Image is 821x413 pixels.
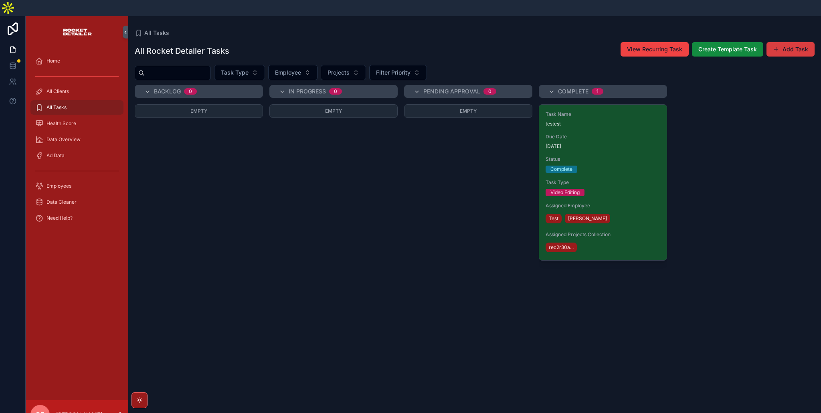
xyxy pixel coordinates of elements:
span: Assigned Projects Collection [546,231,660,238]
button: Select Button [268,65,317,80]
button: Create Template Task [692,42,763,57]
div: Complete [550,166,572,173]
button: Add Task [766,42,815,57]
a: Home [30,54,123,68]
span: Test [549,215,558,222]
button: View Recurring Task [621,42,689,57]
a: All Tasks [135,29,169,37]
a: All Clients [30,84,123,99]
a: Data Overview [30,132,123,147]
a: Need Help? [30,211,123,225]
a: Ad Data [30,148,123,163]
span: Data Overview [47,136,81,143]
span: Backlog [154,87,181,95]
div: 0 [189,88,192,95]
div: 0 [488,88,491,95]
span: Employees [47,183,71,189]
span: All Tasks [47,104,67,111]
span: Complete [558,87,588,95]
h1: All Rocket Detailer Tasks [135,45,229,57]
span: rec2r30a... [549,244,574,251]
span: Need Help? [47,215,73,221]
span: In Progress [289,87,326,95]
span: Status [546,156,660,162]
a: rec2r30a... [546,243,577,252]
span: Home [47,58,60,64]
img: App logo [62,26,92,38]
span: Empty [460,108,477,114]
span: Due Date [546,134,660,140]
span: View Recurring Task [627,45,682,53]
span: Ad Data [47,152,65,159]
a: Employees [30,179,123,193]
span: Data Cleaner [47,199,77,205]
span: Assigned Employee [546,202,660,209]
div: Video Editing [550,189,580,196]
a: Health Score [30,116,123,131]
span: Employee [275,69,301,77]
a: Data Cleaner [30,195,123,209]
span: Task Type [546,179,660,186]
button: Select Button [369,65,427,80]
span: Pending Approval [423,87,480,95]
button: Select Button [214,65,265,80]
span: All Clients [47,88,69,95]
span: [PERSON_NAME] [568,215,607,222]
span: Empty [190,108,207,114]
div: scrollable content [26,48,128,236]
span: Task Type [221,69,249,77]
span: Health Score [47,120,76,127]
a: All Tasks [30,100,123,115]
span: Create Template Task [698,45,757,53]
span: Task Name [546,111,660,117]
span: All Tasks [144,29,169,37]
a: Task NametestestDue Date[DATE]StatusCompleteTask TypeVideo EditingAssigned EmployeeTest[PERSON_NA... [539,104,667,261]
button: Select Button [321,65,366,80]
span: testest [546,121,660,127]
span: Projects [328,69,350,77]
span: Empty [325,108,342,114]
a: Test [546,214,562,223]
div: 1 [597,88,599,95]
span: [DATE] [546,143,660,150]
span: Filter Priority [376,69,410,77]
div: 0 [334,88,337,95]
a: [PERSON_NAME] [565,214,610,223]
